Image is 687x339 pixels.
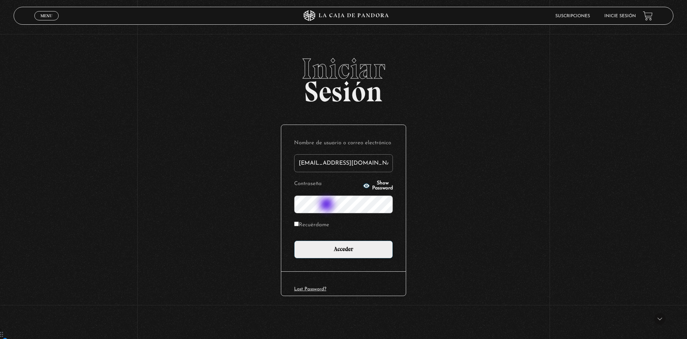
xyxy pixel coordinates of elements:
h2: Sesión [14,54,673,100]
a: Clear [134,7,146,13]
a: Inicie sesión [604,14,636,18]
a: Copy [122,7,134,13]
label: Nombre de usuario o correo electrónico [294,138,393,149]
span: Show Password [372,181,393,191]
span: Menu [40,14,52,18]
label: Contraseña [294,179,361,190]
span: Iniciar [14,54,673,83]
input: ASIN, PO, Alias, + more... [38,3,95,12]
input: ASIN [110,2,144,7]
button: Show Password [363,181,393,191]
a: View [110,7,122,13]
input: Recuérdame [294,222,299,226]
img: garckath [18,3,26,11]
a: View your shopping cart [643,11,653,20]
a: Suscripciones [555,14,590,18]
span: Cerrar [38,20,55,25]
input: Acceder [294,241,393,258]
a: Lost Password? [294,287,326,291]
label: Recuérdame [294,220,329,231]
